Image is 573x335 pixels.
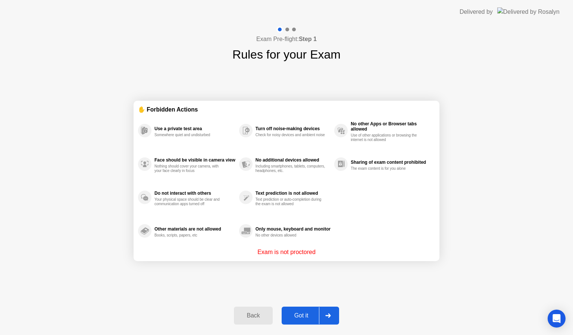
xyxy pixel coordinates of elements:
div: Use of other applications or browsing the internet is not allowed [351,133,421,142]
div: Only mouse, keyboard and monitor [256,226,331,232]
b: Step 1 [299,36,317,42]
div: Text prediction or auto-completion during the exam is not allowed [256,197,326,206]
h4: Exam Pre-flight: [256,35,317,44]
div: Back [236,312,270,319]
div: Nothing should cover your camera, with your face clearly in focus [154,164,225,173]
div: Check for noisy devices and ambient noise [256,133,326,137]
div: Delivered by [460,7,493,16]
div: No other Apps or Browser tabs allowed [351,121,431,132]
div: Other materials are not allowed [154,226,235,232]
div: Books, scripts, papers, etc [154,233,225,238]
button: Got it [282,307,339,325]
div: Text prediction is not allowed [256,191,331,196]
div: Got it [284,312,319,319]
div: Turn off noise-making devices [256,126,331,131]
div: Somewhere quiet and undisturbed [154,133,225,137]
div: Use a private test area [154,126,235,131]
h1: Rules for your Exam [232,46,341,63]
div: Face should be visible in camera view [154,157,235,163]
button: Back [234,307,272,325]
div: No other devices allowed [256,233,326,238]
div: Your physical space should be clear and communication apps turned off [154,197,225,206]
div: The exam content is for you alone [351,166,421,171]
div: Do not interact with others [154,191,235,196]
div: Including smartphones, tablets, computers, headphones, etc. [256,164,326,173]
img: Delivered by Rosalyn [497,7,560,16]
div: No additional devices allowed [256,157,331,163]
div: ✋ Forbidden Actions [138,105,435,114]
div: Sharing of exam content prohibited [351,160,431,165]
p: Exam is not proctored [257,248,316,257]
div: Open Intercom Messenger [548,310,566,328]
